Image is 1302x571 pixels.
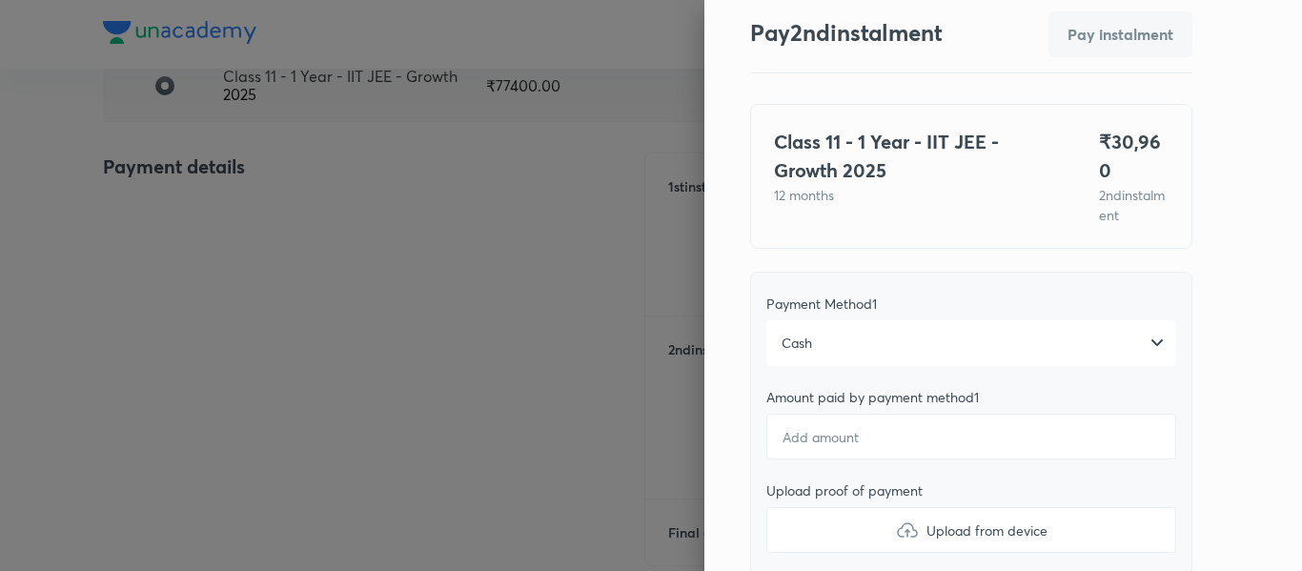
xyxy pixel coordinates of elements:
h4: ₹ 30,960 [1099,128,1169,185]
div: Amount paid by payment method 1 [766,389,1176,406]
div: Payment Method 1 [766,296,1176,313]
h3: Pay 2 nd instalment [750,19,943,47]
button: Pay instalment [1048,11,1192,57]
span: Upload from device [926,520,1048,540]
img: upload [896,519,919,541]
div: Upload proof of payment [766,482,1176,500]
p: 2 nd instalment [1099,185,1169,225]
h4: Class 11 - 1 Year - IIT JEE - Growth 2025 [774,128,1053,185]
span: Cash [782,334,812,353]
div: Total amount is not matching instalment amount [1048,11,1192,57]
input: Add amount [766,414,1176,459]
p: 12 months [774,185,1053,205]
